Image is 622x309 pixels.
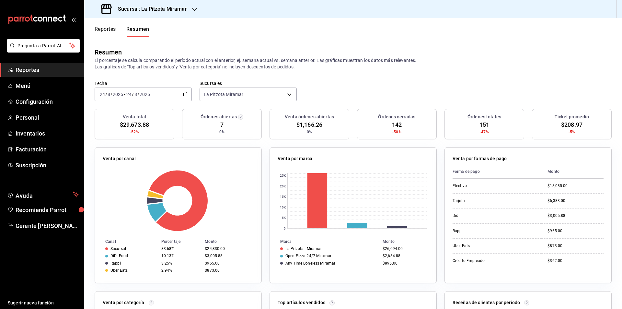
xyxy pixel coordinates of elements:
[95,47,122,57] div: Resumen
[542,165,604,179] th: Monto
[280,184,286,188] text: 20K
[547,183,604,189] div: $18,085.00
[16,191,70,198] span: Ayuda
[130,129,139,135] span: -52%
[282,216,286,220] text: 5K
[16,129,79,138] span: Inventarios
[284,227,286,230] text: 0
[5,47,80,54] a: Pregunta a Parrot AI
[569,129,575,135] span: -5%
[204,91,243,98] span: La Pitzota Miramar
[555,113,589,120] h3: Ticket promedio
[453,213,517,219] div: Didi
[110,246,126,251] div: Sucursal
[202,238,261,245] th: Monto
[278,299,325,306] p: Top artículos vendidos
[380,238,436,245] th: Monto
[220,120,224,129] span: 7
[453,155,507,162] p: Venta por formas de pago
[280,195,286,198] text: 15K
[453,258,517,264] div: Crédito Empleado
[453,183,517,189] div: Efectivo
[453,299,520,306] p: Reseñas de clientes por periodo
[383,254,426,258] div: $2,684.88
[103,155,136,162] p: Venta por canal
[17,42,70,49] span: Pregunta a Parrot AI
[280,174,286,177] text: 25K
[95,26,149,37] div: navigation tabs
[453,198,517,204] div: Tarjeta
[110,254,128,258] div: DiDi Food
[547,228,604,234] div: $965.00
[285,246,322,251] div: La Pitzota - Miramar
[8,300,79,306] span: Sugerir nueva función
[205,246,251,251] div: $24,830.00
[113,5,187,13] h3: Sucursal: La Pitzota Miramar
[126,26,149,37] button: Resumen
[280,206,286,209] text: 10K
[110,268,128,273] div: Uber Eats
[161,246,200,251] div: 83.68%
[16,221,79,230] span: Gerente [PERSON_NAME]
[561,120,582,129] span: $208.97
[123,113,146,120] h3: Venta total
[95,57,612,70] p: El porcentaje se calcula comparando el período actual con el anterior, ej. semana actual vs. sema...
[16,113,79,122] span: Personal
[110,261,121,266] div: Rappi
[161,254,200,258] div: 10.13%
[161,261,200,266] div: 3.25%
[200,81,297,86] label: Sucursales
[278,155,312,162] p: Venta por marca
[480,129,489,135] span: -47%
[205,261,251,266] div: $965.00
[137,92,139,97] span: /
[453,228,517,234] div: Rappi
[547,198,604,204] div: $6,383.00
[307,129,312,135] span: 0%
[110,92,112,97] span: /
[201,113,237,120] h3: Órdenes abiertas
[161,268,200,273] div: 2.94%
[99,92,105,97] input: --
[296,120,322,129] span: $1,166.26
[103,299,144,306] p: Venta por categoría
[453,165,542,179] th: Forma de pago
[383,246,426,251] div: $26,094.00
[112,92,123,97] input: ----
[547,243,604,249] div: $873.00
[479,120,489,129] span: 151
[392,120,402,129] span: 142
[7,39,80,53] button: Pregunta a Parrot AI
[159,238,202,245] th: Porcentaje
[219,129,225,135] span: 0%
[16,161,79,170] span: Suscripción
[71,17,76,22] button: open_drawer_menu
[453,243,517,249] div: Uber Eats
[16,145,79,154] span: Facturación
[124,92,125,97] span: -
[16,65,79,74] span: Reportes
[16,97,79,106] span: Configuración
[16,81,79,90] span: Menú
[285,254,331,258] div: Open Pizza 24/7 Miramar
[547,258,604,264] div: $362.00
[205,254,251,258] div: $3,005.88
[270,238,380,245] th: Marca
[95,238,159,245] th: Canal
[105,92,107,97] span: /
[392,129,401,135] span: -50%
[95,26,116,37] button: Reportes
[139,92,150,97] input: ----
[126,92,132,97] input: --
[134,92,137,97] input: --
[120,120,149,129] span: $29,673.88
[547,213,604,219] div: $3,005.88
[467,113,501,120] h3: Órdenes totales
[285,261,335,266] div: Any Time Boneless Miramar
[205,268,251,273] div: $873.00
[16,206,79,214] span: Recomienda Parrot
[95,81,192,86] label: Fecha
[383,261,426,266] div: $895.00
[132,92,134,97] span: /
[107,92,110,97] input: --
